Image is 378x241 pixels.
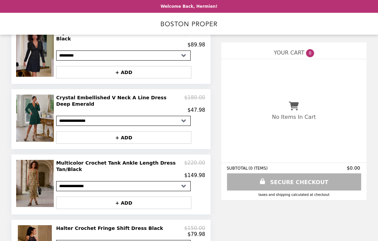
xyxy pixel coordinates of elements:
[56,160,184,172] h2: Multicolor Crochet Tank Ankle Length Dress Tan/Black
[56,95,184,107] h2: Crystal Embellished V Neck A Line Dress Deep Emerald
[16,30,55,77] img: Crystal Embellished V Neck A Line Dress Black
[56,50,191,61] select: Select a product variant
[56,225,166,231] h2: Halter Crochet Fringe Shift Dress Black
[56,116,191,126] select: Select a product variant
[249,166,268,171] span: ( 0 ITEMS )
[56,197,191,209] button: + ADD
[184,95,205,107] p: $180.00
[347,165,361,171] span: $0.00
[274,49,304,56] span: YOUR CART
[188,42,205,48] p: $89.98
[306,49,314,57] span: 0
[272,114,316,120] p: No Items In Cart
[227,193,361,197] div: Taxes and Shipping calculated at checkout
[16,95,55,142] img: Crystal Embellished V Neck A Line Dress Deep Emerald
[184,225,205,231] p: $150.00
[56,66,191,78] button: + ADD
[184,160,205,172] p: $220.00
[227,166,249,171] span: SUBTOTAL
[56,181,191,191] select: Select a product variant
[184,172,205,178] p: $149.98
[188,107,205,113] p: $47.98
[160,4,217,9] p: Welcome Back, Hermien!
[188,231,205,237] p: $79.98
[56,131,191,144] button: + ADD
[161,17,217,31] img: Brand Logo
[16,160,55,207] img: Multicolor Crochet Tank Ankle Length Dress Tan/Black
